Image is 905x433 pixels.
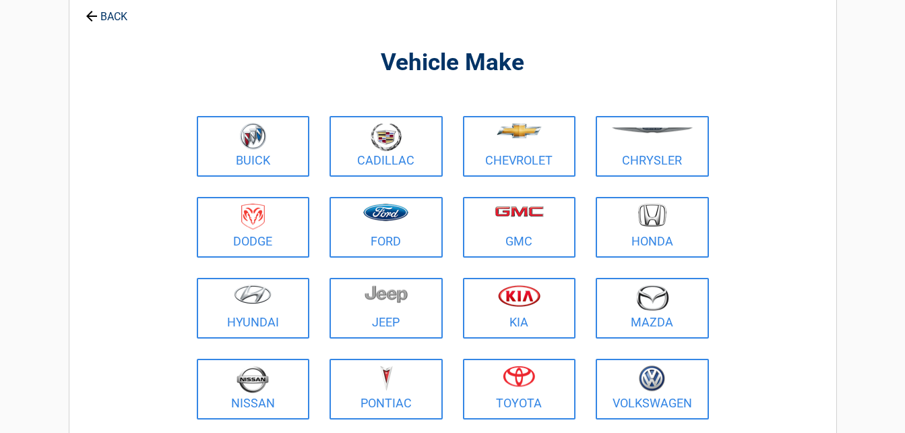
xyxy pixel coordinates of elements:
[503,366,535,387] img: toyota
[197,278,310,339] a: Hyundai
[330,197,443,258] a: Ford
[596,197,709,258] a: Honda
[498,285,540,307] img: kia
[193,47,712,79] h2: Vehicle Make
[596,278,709,339] a: Mazda
[197,359,310,420] a: Nissan
[330,359,443,420] a: Pontiac
[330,116,443,177] a: Cadillac
[463,359,576,420] a: Toyota
[638,204,666,227] img: honda
[197,197,310,258] a: Dodge
[639,366,665,392] img: volkswagen
[197,116,310,177] a: Buick
[463,197,576,258] a: GMC
[371,123,402,151] img: cadillac
[241,204,265,230] img: dodge
[497,123,542,138] img: chevrolet
[234,285,272,304] img: hyundai
[596,116,709,177] a: Chrysler
[463,278,576,339] a: Kia
[495,206,544,217] img: gmc
[596,359,709,420] a: Volkswagen
[330,278,443,339] a: Jeep
[363,204,408,221] img: ford
[635,285,669,311] img: mazda
[237,366,269,393] img: nissan
[240,123,266,150] img: buick
[611,127,693,134] img: chrysler
[463,116,576,177] a: Chevrolet
[365,285,408,304] img: jeep
[379,366,393,391] img: pontiac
